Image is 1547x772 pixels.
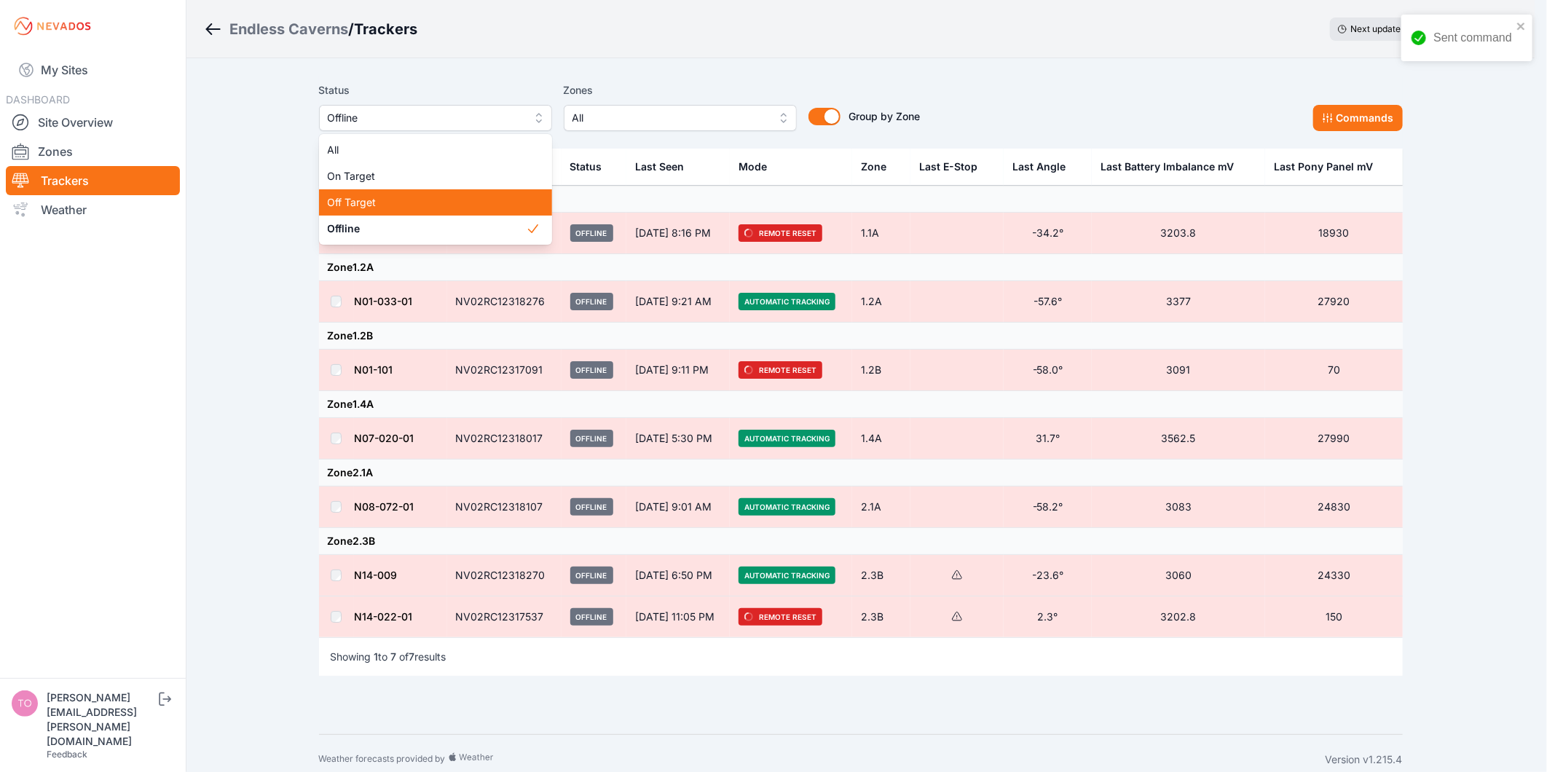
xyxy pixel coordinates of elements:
[328,169,526,184] span: On Target
[328,195,526,210] span: Off Target
[1516,20,1527,32] button: close
[1433,29,1512,47] div: Sent command
[328,143,526,157] span: All
[328,109,523,127] span: Offline
[319,105,552,131] button: Offline
[328,221,526,236] span: Offline
[319,134,552,245] div: Offline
